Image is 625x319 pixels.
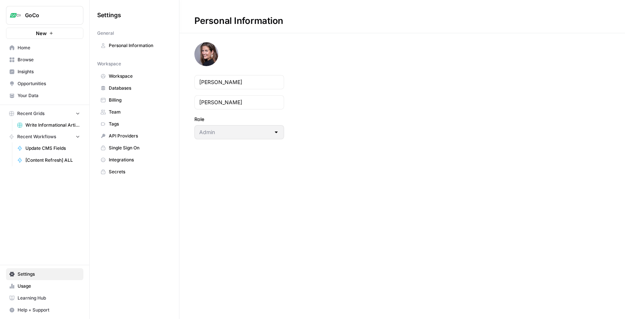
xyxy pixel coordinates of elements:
span: Home [18,44,80,51]
a: Learning Hub [6,292,83,304]
a: Opportunities [6,78,83,90]
a: Tags [97,118,172,130]
span: Your Data [18,92,80,99]
span: [Content Refresh] ALL [25,157,80,164]
span: Single Sign On [109,145,168,151]
span: Personal Information [109,42,168,49]
span: Insights [18,68,80,75]
a: Browse [6,54,83,66]
span: Write Informational Articles [25,122,80,128]
a: Usage [6,280,83,292]
span: Update CMS Fields [25,145,80,152]
span: API Providers [109,133,168,139]
a: Your Data [6,90,83,102]
label: Role [194,115,284,123]
a: Write Informational Articles [14,119,83,131]
span: Opportunities [18,80,80,87]
span: Recent Workflows [17,133,56,140]
button: New [6,28,83,39]
a: API Providers [97,130,172,142]
span: Secrets [109,168,168,175]
span: Recent Grids [17,110,44,117]
span: Settings [18,271,80,278]
a: Team [97,106,172,118]
a: Personal Information [97,40,172,52]
span: Learning Hub [18,295,80,301]
span: General [97,30,114,37]
span: Usage [18,283,80,289]
a: Settings [6,268,83,280]
a: Databases [97,82,172,94]
img: GoCo Logo [9,9,22,22]
button: Workspace: GoCo [6,6,83,25]
a: Billing [97,94,172,106]
button: Recent Workflows [6,131,83,142]
span: Settings [97,10,121,19]
span: Workspace [109,73,168,80]
a: Secrets [97,166,172,178]
a: Insights [6,66,83,78]
a: Workspace [97,70,172,82]
div: Personal Information [179,15,298,27]
span: GoCo [25,12,70,19]
span: New [36,30,47,37]
img: avatar [194,42,218,66]
a: Single Sign On [97,142,172,154]
a: [Content Refresh] ALL [14,154,83,166]
span: Billing [109,97,168,103]
button: Help + Support [6,304,83,316]
a: Integrations [97,154,172,166]
button: Recent Grids [6,108,83,119]
a: Home [6,42,83,54]
span: Help + Support [18,307,80,313]
a: Update CMS Fields [14,142,83,154]
span: Integrations [109,157,168,163]
span: Team [109,109,168,115]
span: Workspace [97,61,121,67]
span: Databases [109,85,168,92]
span: Browse [18,56,80,63]
span: Tags [109,121,168,127]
